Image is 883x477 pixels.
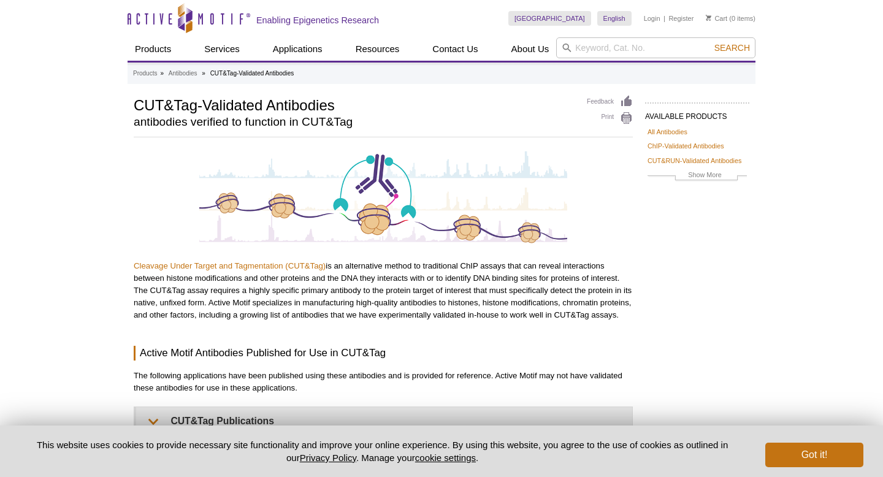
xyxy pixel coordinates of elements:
button: Search [711,42,754,53]
button: cookie settings [415,452,476,463]
input: Keyword, Cat. No. [556,37,755,58]
img: Your Cart [706,15,711,21]
a: About Us [504,37,557,61]
span: Search [714,43,750,53]
h2: AVAILABLE PRODUCTS [645,102,749,124]
li: | [663,11,665,26]
a: Antibodies [169,68,197,79]
a: Products [133,68,157,79]
a: Login [644,14,660,23]
a: Show More [648,169,747,183]
a: Privacy Policy [300,452,356,463]
a: Products [128,37,178,61]
a: Register [668,14,694,23]
p: This website uses cookies to provide necessary site functionality and improve your online experie... [20,438,745,464]
a: English [597,11,632,26]
a: All Antibodies [648,126,687,137]
summary: CUT&Tag Publications [136,407,632,435]
a: Cart [706,14,727,23]
a: Feedback [587,95,633,109]
li: (0 items) [706,11,755,26]
li: CUT&Tag-Validated Antibodies [210,70,294,77]
h2: Enabling Epigenetics Research [256,15,379,26]
button: Got it! [765,443,863,467]
a: Cleavage Under Target and Tagmentation (CUT&Tag) [134,261,326,270]
a: ChIP-Validated Antibodies [648,140,724,151]
p: The following applications have been published using these antibodies and is provided for referen... [134,370,633,394]
li: » [160,70,164,77]
p: is an alternative method to traditional ChIP assays that can reveal interactions between histone ... [134,260,633,321]
a: [GEOGRAPHIC_DATA] [508,11,591,26]
li: » [202,70,205,77]
a: Resources [348,37,407,61]
a: Contact Us [425,37,485,61]
img: CUT&Tag [199,150,567,244]
a: Applications [266,37,330,61]
h2: antibodies verified to function in CUT&Tag [134,116,575,128]
a: Services [197,37,247,61]
a: Print [587,112,633,125]
h3: Active Motif Antibodies Published for Use in CUT&Tag [134,346,633,361]
a: CUT&RUN-Validated Antibodies [648,155,741,166]
h1: CUT&Tag-Validated Antibodies [134,95,575,113]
